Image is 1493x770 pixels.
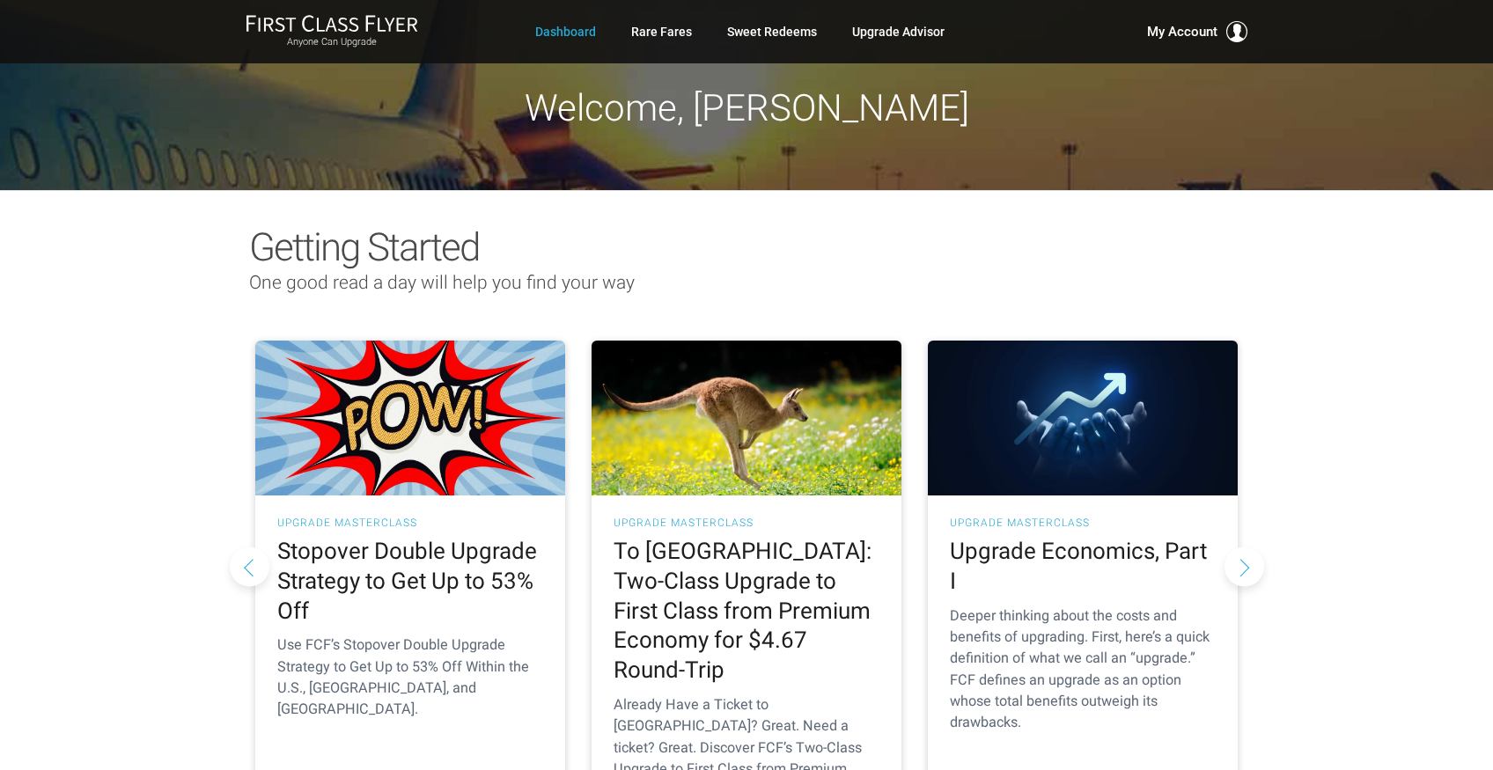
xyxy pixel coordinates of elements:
img: First Class Flyer [246,14,418,33]
a: Dashboard [535,16,596,48]
span: Getting Started [249,224,479,270]
a: First Class FlyerAnyone Can Upgrade [246,14,418,49]
button: My Account [1147,21,1247,42]
h2: Upgrade Economics, Part I [950,537,1216,597]
button: Previous slide [230,546,269,586]
button: Next slide [1225,546,1264,586]
h2: To [GEOGRAPHIC_DATA]: Two-Class Upgrade to First Class from Premium Economy for $4.67 Round-Trip [614,537,879,686]
h3: UPGRADE MASTERCLASS [614,517,879,528]
h2: Stopover Double Upgrade Strategy to Get Up to 53% Off [277,537,543,626]
a: Upgrade Advisor [852,16,945,48]
span: One good read a day will help you find your way [249,272,635,293]
span: Welcome, [PERSON_NAME] [525,86,969,129]
p: Use FCF’s Stopover Double Upgrade Strategy to Get Up to 53% Off Within the U.S., [GEOGRAPHIC_DATA... [277,634,543,720]
span: My Account [1147,21,1217,42]
p: Deeper thinking about the costs and benefits of upgrading. First, here’s a quick definition of wh... [950,605,1216,734]
a: Sweet Redeems [727,16,817,48]
h3: UPGRADE MASTERCLASS [950,517,1216,528]
small: Anyone Can Upgrade [246,36,418,48]
a: Rare Fares [631,16,692,48]
h3: UPGRADE MASTERCLASS [277,517,543,528]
